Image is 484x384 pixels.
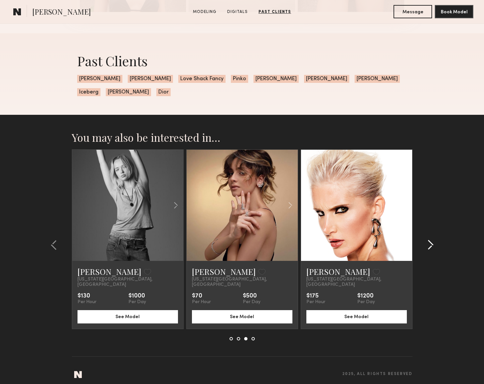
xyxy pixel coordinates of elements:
[77,52,407,70] div: Past Clients
[306,299,325,305] div: Per Hour
[78,299,96,305] div: Per Hour
[253,75,299,83] span: [PERSON_NAME]
[128,75,173,83] span: [PERSON_NAME]
[192,293,211,299] div: $70
[304,75,349,83] span: [PERSON_NAME]
[306,293,325,299] div: $175
[306,277,407,288] span: [US_STATE][GEOGRAPHIC_DATA], [GEOGRAPHIC_DATA]
[72,131,412,144] h2: You may also be interested in…
[192,266,256,277] a: [PERSON_NAME]
[231,75,248,83] span: Pinko
[192,277,292,288] span: [US_STATE][GEOGRAPHIC_DATA], [GEOGRAPHIC_DATA]
[32,7,91,18] span: [PERSON_NAME]
[77,75,122,83] span: [PERSON_NAME]
[78,277,178,288] span: [US_STATE][GEOGRAPHIC_DATA], [GEOGRAPHIC_DATA]
[342,372,412,376] span: 2025, all rights reserved
[192,313,292,319] a: See Model
[156,88,171,96] span: Dior
[78,266,141,277] a: [PERSON_NAME]
[78,293,96,299] div: $130
[243,293,260,299] div: $500
[306,313,407,319] a: See Model
[77,88,100,96] span: Iceberg
[128,299,146,305] div: Per Day
[190,9,219,15] a: Modeling
[306,266,370,277] a: [PERSON_NAME]
[435,5,473,18] button: Book Model
[357,293,375,299] div: $1200
[256,9,294,15] a: Past Clients
[306,310,407,323] button: See Model
[192,310,292,323] button: See Model
[128,293,146,299] div: $1000
[355,75,400,83] span: [PERSON_NAME]
[225,9,250,15] a: Digitals
[435,9,473,14] a: Book Model
[394,5,432,18] button: Message
[192,299,211,305] div: Per Hour
[106,88,151,96] span: [PERSON_NAME]
[78,310,178,323] button: See Model
[178,75,226,83] span: Love Shack Fancy
[243,299,260,305] div: Per Day
[357,299,375,305] div: Per Day
[78,313,178,319] a: See Model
